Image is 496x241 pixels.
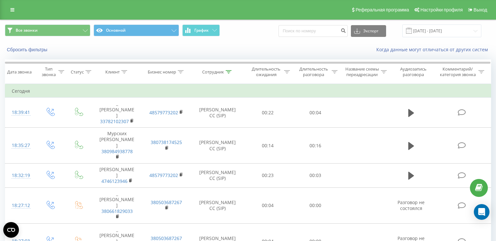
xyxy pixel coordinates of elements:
span: Разговор не состоялся [398,199,425,211]
td: 00:04 [292,98,339,128]
button: Все звонки [5,24,90,36]
button: Сбросить фильтры [5,47,51,53]
input: Поиск по номеру [278,25,348,37]
td: 00:14 [244,128,292,164]
button: Экспорт [351,25,386,37]
td: [PERSON_NAME] CC (SIP) [191,187,244,223]
td: [PERSON_NAME] CC (SIP) [191,164,244,188]
td: 00:22 [244,98,292,128]
div: Статус [71,69,84,75]
td: _ [PERSON_NAME] [92,187,142,223]
div: Комментарий/категория звонка [439,66,477,77]
td: 00:00 [292,187,339,223]
span: Выход [473,7,487,12]
div: Название схемы переадресации [345,66,379,77]
td: 00:16 [292,128,339,164]
div: Дата звонка [7,69,32,75]
span: График [194,28,209,33]
span: Настройки профиля [420,7,463,12]
div: Длительность ожидания [250,66,283,77]
a: Когда данные могут отличаться от других систем [376,46,491,53]
a: 380984938778 [101,148,133,154]
div: Сотрудник [202,69,224,75]
td: 00:03 [292,164,339,188]
span: Реферальная программа [355,7,409,12]
button: Open CMP widget [3,222,19,238]
div: Длительность разговора [297,66,330,77]
div: 18:39:41 [12,106,29,119]
td: [PERSON_NAME] [92,164,142,188]
td: Мурских [PERSON_NAME] [92,128,142,164]
td: [PERSON_NAME] CC (SIP) [191,98,244,128]
a: 48579773202 [149,172,178,178]
a: 33782102307 [100,118,129,124]
a: 380503687267 [151,199,182,205]
a: 380661829033 [101,208,133,214]
div: 18:27:12 [12,199,29,212]
div: Open Intercom Messenger [474,204,489,220]
button: Основной [94,24,179,36]
td: 00:04 [244,187,292,223]
a: 4746123946 [101,178,128,184]
div: Тип звонка [41,66,56,77]
div: 18:32:19 [12,169,29,182]
td: [PERSON_NAME] CC (SIP) [191,128,244,164]
span: Все звонки [16,28,38,33]
a: 380738174525 [151,139,182,145]
a: 48579773202 [149,109,178,116]
td: _ [PERSON_NAME] [92,98,142,128]
div: Клиент [105,69,120,75]
div: 18:35:27 [12,139,29,152]
div: Бизнес номер [148,69,176,75]
td: 00:23 [244,164,292,188]
button: График [182,24,220,36]
td: Сегодня [5,85,491,98]
div: Аудиозапись разговора [394,66,432,77]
